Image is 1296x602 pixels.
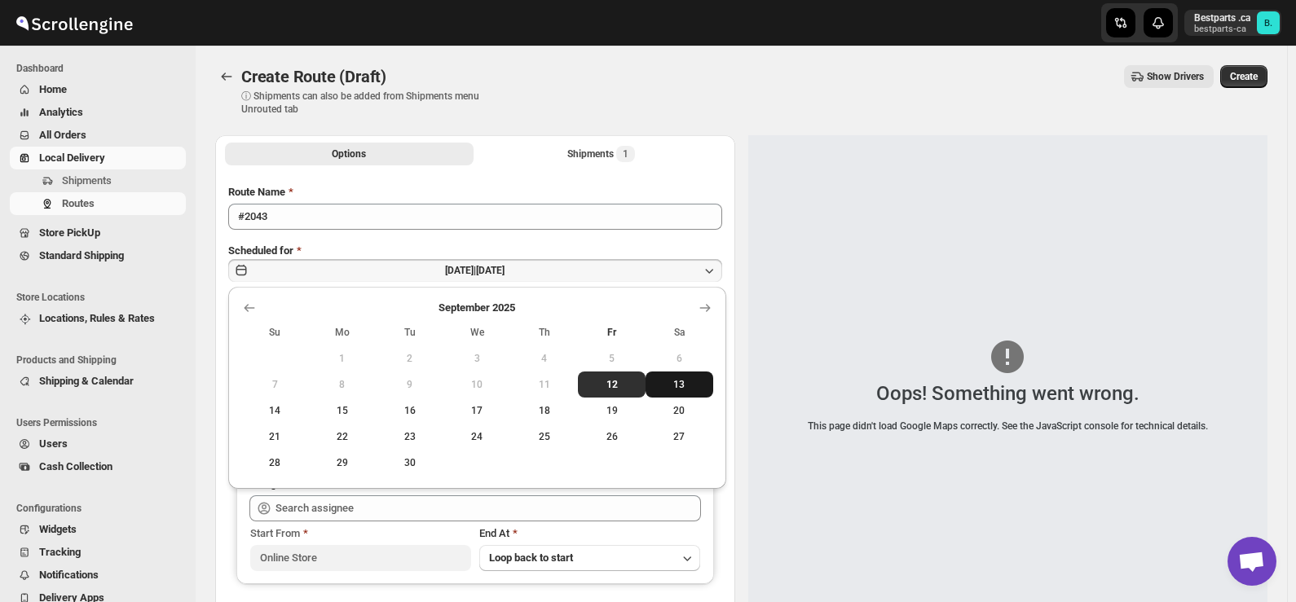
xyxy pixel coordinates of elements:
span: Sa [652,326,707,339]
button: Sunday September 28 2025 [241,450,309,476]
span: [DATE] [476,265,505,276]
button: Monday September 29 2025 [309,450,377,476]
button: Monday September 1 2025 [309,345,377,371]
input: Eg: Bengaluru Route [228,204,722,230]
button: Shipments [10,169,186,192]
button: [DATE]|[DATE] [228,259,722,282]
span: 27 [652,430,707,443]
button: Monday September 22 2025 [309,424,377,450]
span: 17 [450,404,505,417]
span: 9 [382,378,437,391]
span: 28 [248,456,302,469]
span: 22 [315,430,370,443]
span: Home [39,83,67,95]
th: Tuesday [376,319,443,345]
th: Saturday [646,319,713,345]
button: Thursday September 11 2025 [511,371,579,398]
span: 1 [315,352,370,365]
span: Bestparts .ca [1257,11,1280,34]
span: Scheduled for [228,244,293,257]
span: Notifications [39,569,99,581]
button: Shipping & Calendar [10,370,186,393]
span: Shipments [62,174,112,187]
a: Open chat [1228,537,1276,586]
button: Thursday September 18 2025 [511,398,579,424]
span: Widgets [39,523,77,535]
span: 1 [623,147,628,160]
span: Store Locations [16,291,187,304]
span: 21 [248,430,302,443]
span: Tracking [39,546,81,558]
span: 30 [382,456,437,469]
button: Tuesday September 16 2025 [376,398,443,424]
p: ⓘ Shipments can also be added from Shipments menu Unrouted tab [241,90,498,116]
button: Cash Collection [10,455,186,478]
button: Wednesday September 3 2025 [443,345,511,371]
span: 15 [315,404,370,417]
button: Wednesday September 17 2025 [443,398,511,424]
button: All Route Options [225,143,474,165]
span: We [450,326,505,339]
span: 6 [652,352,707,365]
text: B. [1264,18,1272,29]
th: Friday [578,319,646,345]
span: Cash Collection [39,460,112,472]
span: 26 [584,430,639,443]
span: Start From [250,527,300,539]
p: bestparts-ca [1194,24,1250,34]
button: Users [10,433,186,455]
span: 13 [652,378,707,391]
span: Create [1230,70,1258,83]
button: Friday September 26 2025 [578,424,646,450]
div: Oops! Something went wrong. [804,385,1211,402]
span: Su [248,326,302,339]
span: Configurations [16,502,187,515]
input: Search assignee [276,495,701,521]
span: Local Delivery [39,152,105,164]
button: Sunday September 7 2025 [241,371,309,398]
span: 10 [450,378,505,391]
span: Standard Shipping [39,249,124,261]
span: Locations, Rules & Rates [39,312,155,324]
span: Fr [584,326,639,339]
button: Loop back to start [479,545,700,571]
span: 4 [518,352,572,365]
span: 3 [450,352,505,365]
button: Thursday September 25 2025 [511,424,579,450]
span: Show Drivers [1147,70,1204,83]
button: Monday September 15 2025 [309,398,377,424]
span: Th [518,326,572,339]
button: Routes [215,65,238,88]
div: End At [479,525,700,542]
span: Shipping & Calendar [39,375,134,387]
span: 18 [518,404,572,417]
span: Products and Shipping [16,354,187,367]
span: [DATE] | [445,265,476,276]
button: Saturday September 13 2025 [646,371,713,398]
span: Users [39,437,68,450]
button: Saturday September 6 2025 [646,345,713,371]
span: 2 [382,352,437,365]
button: Tuesday September 23 2025 [376,424,443,450]
button: Notifications [10,564,186,587]
span: 29 [315,456,370,469]
div: Shipments [567,146,635,162]
button: Widgets [10,518,186,541]
button: Monday September 8 2025 [309,371,377,398]
span: Dashboard [16,62,187,75]
span: Store PickUp [39,226,100,239]
button: Tuesday September 30 2025 [376,450,443,476]
span: Mo [315,326,370,339]
button: Show previous month, August 2025 [238,297,261,319]
button: Tuesday September 9 2025 [376,371,443,398]
span: Route Name [228,186,285,198]
button: Sunday September 21 2025 [241,424,309,450]
span: 25 [518,430,572,443]
button: Friday September 5 2025 [578,345,646,371]
button: Tuesday September 2 2025 [376,345,443,371]
span: Tu [382,326,437,339]
span: Options [332,147,366,160]
span: Routes [62,197,95,209]
button: Home [10,78,186,101]
span: 20 [652,404,707,417]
